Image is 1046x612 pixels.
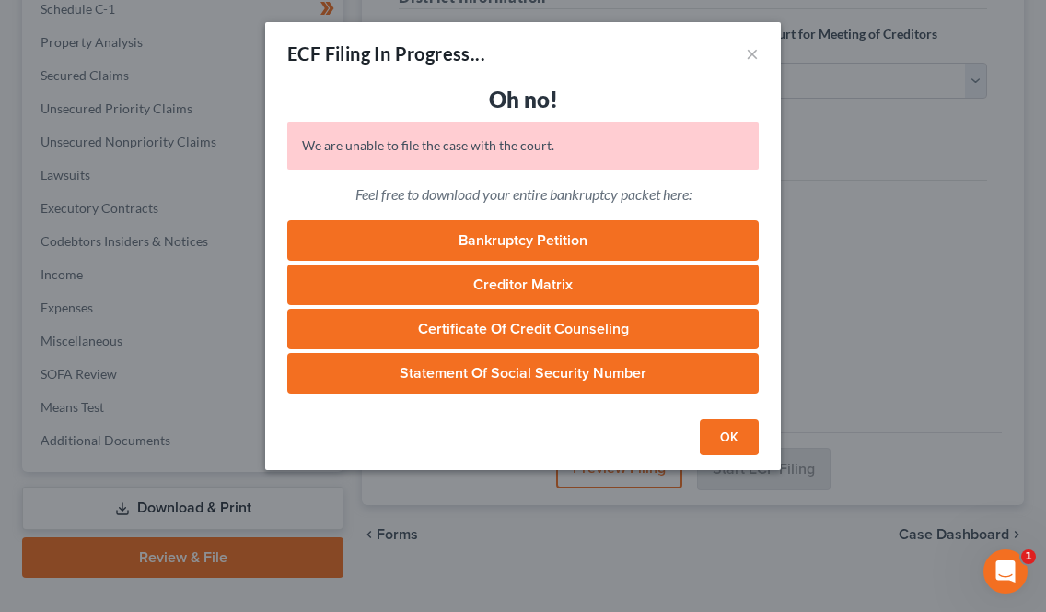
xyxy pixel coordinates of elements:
[746,42,759,65] button: ×
[983,549,1028,594] iframe: Intercom live chat
[287,309,759,349] a: Certificate of Credit Counseling
[700,419,759,456] button: OK
[287,265,759,305] a: Creditor Matrix
[287,353,759,394] a: Statement of Social Security Number
[1021,549,1036,564] span: 1
[287,85,759,114] h3: Oh no!
[287,41,485,66] div: ECF Filing In Progress...
[287,220,759,261] a: Bankruptcy Petition
[287,184,759,206] p: Feel free to download your entire bankruptcy packet here:
[287,122,759,170] div: We are unable to file the case with the court.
